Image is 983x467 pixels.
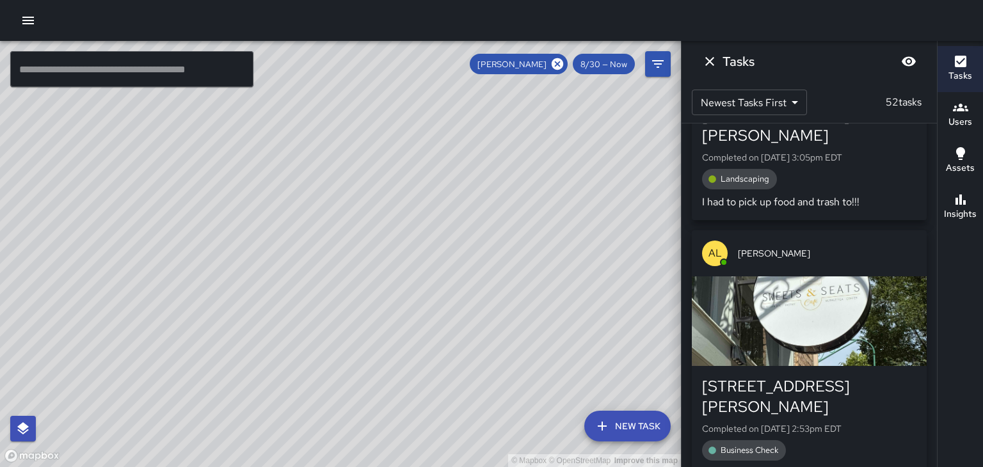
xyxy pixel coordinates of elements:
span: [PERSON_NAME] [470,59,554,70]
span: [PERSON_NAME] [738,247,916,260]
button: Tasks [938,46,983,92]
div: [PERSON_NAME] [470,54,568,74]
button: Assets [938,138,983,184]
button: New Task [584,411,671,441]
div: Newest Tasks First [692,90,807,115]
button: Users [938,92,983,138]
button: Dismiss [697,49,723,74]
h6: Insights [944,207,977,221]
h6: Assets [946,161,975,175]
p: I had to pick up food and trash to!!! [702,194,916,210]
span: Business Check [713,445,786,455]
p: 52 tasks [881,95,927,110]
p: Completed on [DATE] 3:05pm EDT [702,151,916,164]
button: Insights [938,184,983,230]
button: Filters [645,51,671,77]
div: [STREET_ADDRESS][PERSON_NAME] [702,376,916,417]
span: Landscaping [713,173,777,184]
h6: Tasks [723,51,755,72]
button: Blur [896,49,922,74]
p: Completed on [DATE] 2:53pm EDT [702,422,916,435]
h6: Users [948,115,972,129]
div: [STREET_ADDRESS][PERSON_NAME] [702,105,916,146]
p: AL [708,246,722,261]
h6: Tasks [948,69,972,83]
span: 8/30 — Now [573,59,635,70]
